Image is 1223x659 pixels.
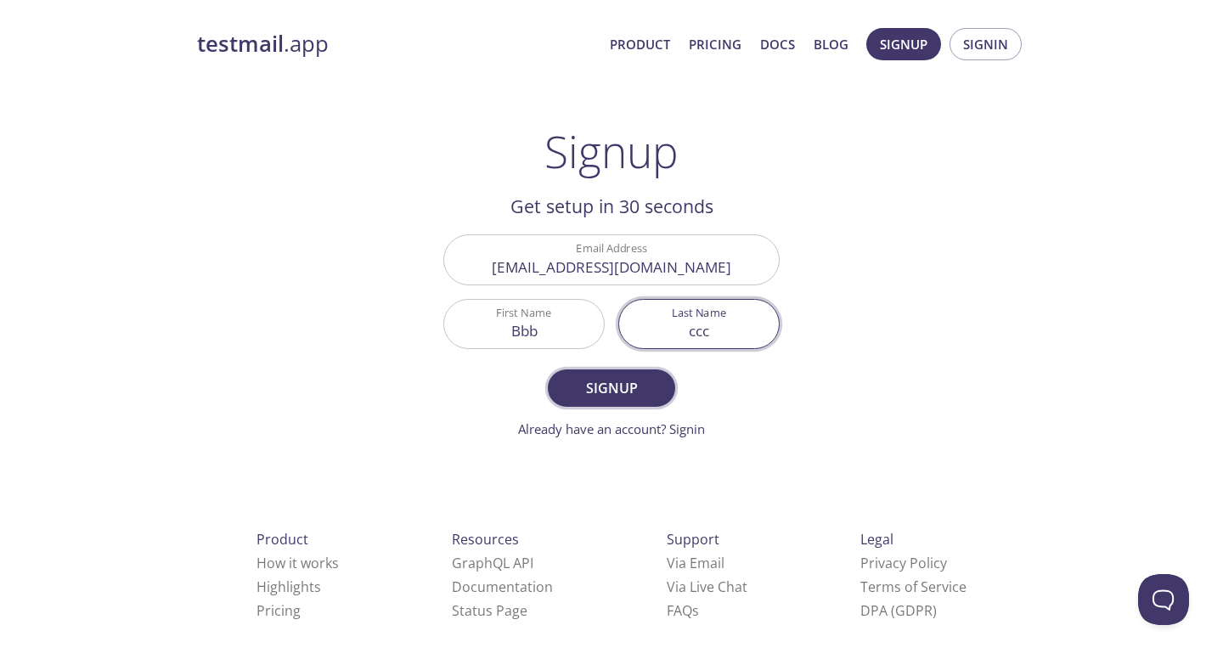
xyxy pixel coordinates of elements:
a: Product [610,33,670,55]
a: Terms of Service [860,577,967,596]
a: Via Live Chat [667,577,747,596]
a: FAQ [667,601,699,620]
span: Product [256,530,308,549]
a: DPA (GDPR) [860,601,937,620]
h2: Get setup in 30 seconds [443,192,780,221]
a: Already have an account? Signin [518,420,705,437]
span: Signin [963,33,1008,55]
a: testmail.app [197,30,596,59]
span: Signup [566,376,657,400]
a: Docs [760,33,795,55]
button: Signup [866,28,941,60]
a: GraphQL API [452,554,533,572]
a: Documentation [452,577,553,596]
h1: Signup [544,126,679,177]
span: Resources [452,530,519,549]
button: Signup [548,369,675,407]
a: Pricing [689,33,741,55]
a: Privacy Policy [860,554,947,572]
a: Pricing [256,601,301,620]
span: s [692,601,699,620]
a: Status Page [452,601,527,620]
span: Support [667,530,719,549]
iframe: Help Scout Beacon - Open [1138,574,1189,625]
button: Signin [950,28,1022,60]
a: How it works [256,554,339,572]
a: Via Email [667,554,724,572]
span: Signup [880,33,927,55]
span: Legal [860,530,893,549]
a: Highlights [256,577,321,596]
strong: testmail [197,29,284,59]
a: Blog [814,33,848,55]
